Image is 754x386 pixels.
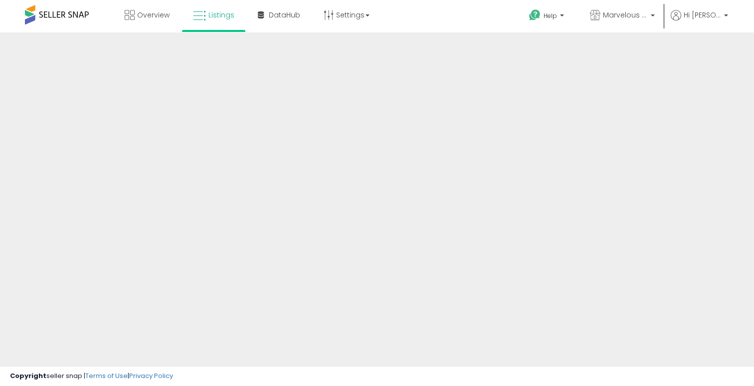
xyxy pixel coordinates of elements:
strong: Copyright [10,371,46,381]
a: Privacy Policy [129,371,173,381]
a: Hi [PERSON_NAME] [671,10,728,32]
span: Overview [137,10,170,20]
a: Help [521,1,574,32]
i: Get Help [529,9,541,21]
span: Marvelous Enterprises [603,10,648,20]
span: Help [544,11,557,20]
span: DataHub [269,10,300,20]
div: seller snap | | [10,372,173,381]
a: Terms of Use [85,371,128,381]
span: Listings [208,10,234,20]
span: Hi [PERSON_NAME] [684,10,721,20]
